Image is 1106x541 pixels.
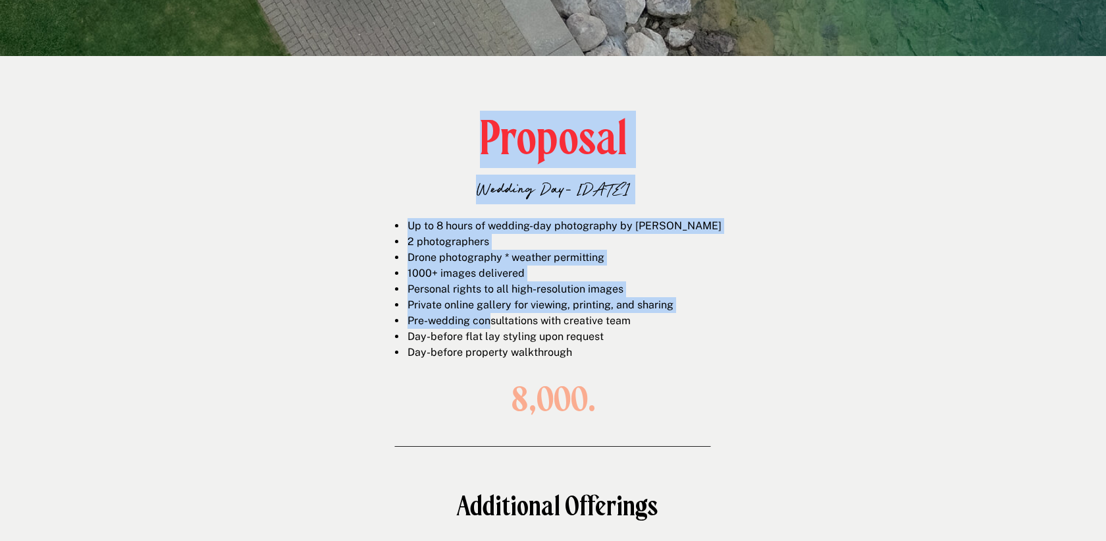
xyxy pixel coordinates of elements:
[384,175,722,202] p: Wedding Day- [DATE]
[406,250,731,266] li: Drone photography * weather permitting
[408,330,604,343] span: Day-before flat lay styling upon request
[406,281,731,297] li: Personal rights to all high-resolution images
[406,313,731,329] li: Pre-wedding consultations with creative team
[406,218,731,234] li: Up to 8 hours of wedding-day photography by [PERSON_NAME]
[468,115,639,160] h1: Proposal
[406,345,731,360] li: Day-before property walkthrough
[406,297,731,313] li: Private online gallery for viewing, printing, and sharing
[408,235,489,248] span: 2 photographers
[509,381,597,418] h1: 8,000.
[408,267,525,279] span: 1000+ images delivered
[319,492,795,521] h1: Additional Offerings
